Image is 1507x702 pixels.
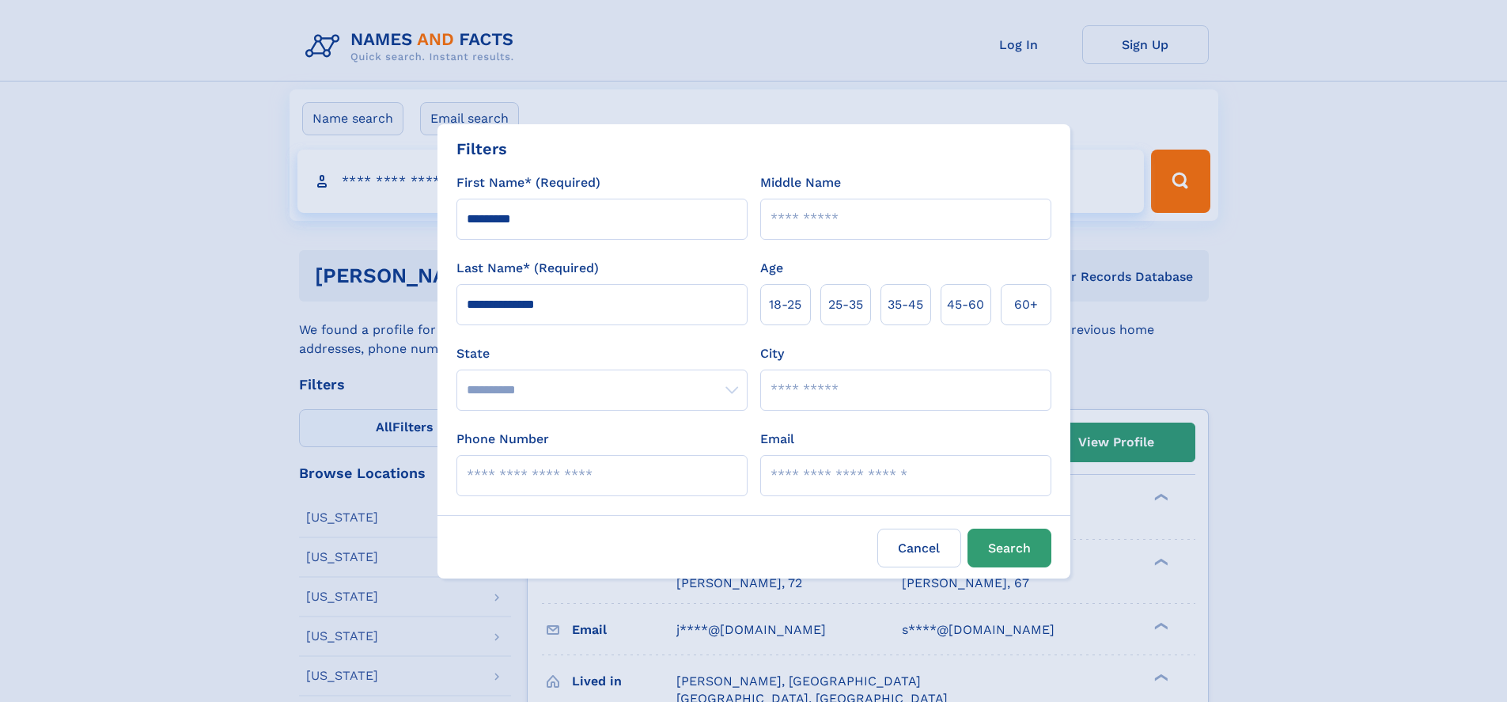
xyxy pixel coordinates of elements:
label: State [456,344,748,363]
label: Age [760,259,783,278]
div: Filters [456,137,507,161]
label: Middle Name [760,173,841,192]
span: 18‑25 [769,295,801,314]
button: Search [967,529,1051,567]
label: Email [760,430,794,449]
label: Phone Number [456,430,549,449]
span: 35‑45 [888,295,923,314]
label: Cancel [877,529,961,567]
span: 60+ [1014,295,1038,314]
label: First Name* (Required) [456,173,600,192]
label: City [760,344,784,363]
span: 45‑60 [947,295,984,314]
span: 25‑35 [828,295,863,314]
label: Last Name* (Required) [456,259,599,278]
